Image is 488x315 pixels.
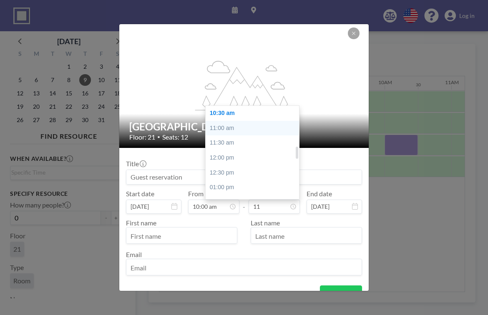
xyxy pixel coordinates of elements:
[206,150,303,165] div: 12:00 pm
[126,160,146,168] label: Title
[129,133,155,141] span: Floor: 21
[126,190,154,198] label: Start date
[126,229,237,243] input: First name
[243,192,245,211] span: -
[188,190,204,198] label: From
[307,190,332,198] label: End date
[126,219,156,227] label: First name
[126,170,362,184] input: Guest reservation
[206,165,303,180] div: 12:30 pm
[206,121,303,136] div: 11:00 am
[251,229,362,243] input: Last name
[206,135,303,150] div: 11:30 am
[206,180,303,195] div: 01:00 pm
[320,285,362,300] button: BOOK NOW
[206,195,303,210] div: 01:30 pm
[126,261,362,275] input: Email
[251,219,280,227] label: Last name
[157,134,160,140] span: •
[126,250,142,258] label: Email
[129,120,360,133] h2: [GEOGRAPHIC_DATA]
[206,106,303,121] div: 10:30 am
[162,133,188,141] span: Seats: 12
[195,60,294,110] g: flex-grow: 1.2;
